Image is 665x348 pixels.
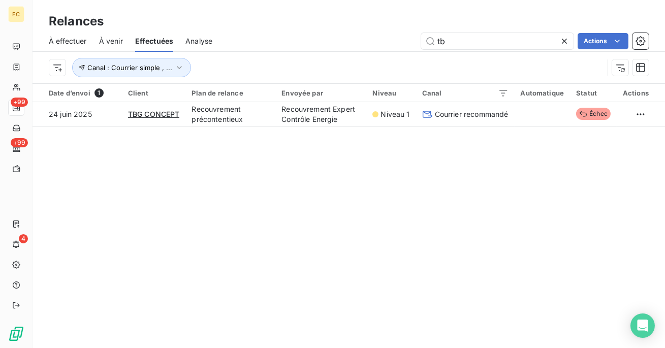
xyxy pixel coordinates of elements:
span: À venir [99,36,123,46]
input: Rechercher [421,33,574,49]
span: Effectuées [135,36,174,46]
span: Analyse [185,36,212,46]
span: Échec [576,108,611,120]
span: Courrier recommandé [435,109,509,119]
h3: Relances [49,12,104,30]
span: TBG CONCEPT [128,110,180,118]
button: Actions [578,33,628,49]
div: Envoyée par [281,89,360,97]
div: Canal [422,89,509,97]
div: Open Intercom Messenger [630,313,655,338]
div: Actions [623,89,649,97]
td: Recouvrement Expert Contrôle Energie [275,102,366,126]
div: Niveau [372,89,409,97]
a: +99 [8,140,24,156]
td: 24 juin 2025 [33,102,122,126]
img: Logo LeanPay [8,326,24,342]
span: À effectuer [49,36,87,46]
div: Statut [576,89,611,97]
span: Niveau 1 [381,109,409,119]
a: +99 [8,100,24,116]
span: 4 [19,234,28,243]
div: Date d’envoi [49,88,116,98]
span: +99 [11,138,28,147]
span: Client [128,89,148,97]
div: Plan de relance [192,89,269,97]
button: Canal : Courrier simple , ... [72,58,191,77]
td: Recouvrement précontentieux [185,102,275,126]
div: Automatique [521,89,564,97]
div: EC [8,6,24,22]
span: +99 [11,98,28,107]
span: 1 [94,88,104,98]
span: Canal : Courrier simple , ... [87,64,172,72]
